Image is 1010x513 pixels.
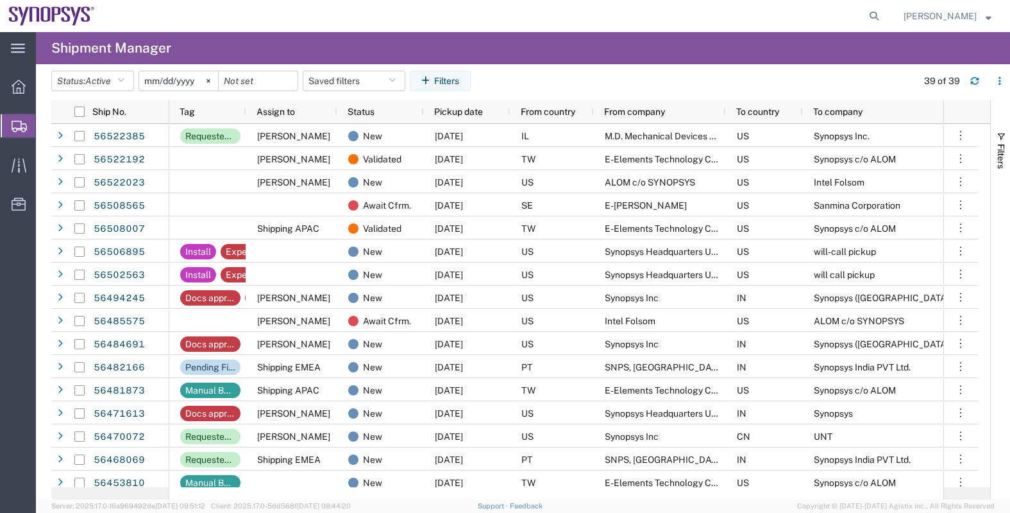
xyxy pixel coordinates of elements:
[363,286,382,309] span: New
[363,379,382,402] span: New
[814,270,875,280] span: will call pickup
[813,107,863,117] span: To company
[363,148,401,171] span: Validated
[185,128,235,144] div: Requested add'l. details
[814,223,896,234] span: Synopsys c/o ALOM
[155,502,205,510] span: [DATE] 09:51:12
[226,244,262,259] div: Expedite
[521,270,534,280] span: US
[814,478,896,488] span: Synopsys c/o ALOM
[363,171,382,194] span: New
[180,107,195,117] span: Tag
[435,339,463,349] span: 08/18/2025
[93,242,146,263] a: 56506895
[435,247,463,257] span: 08/18/2025
[737,223,749,234] span: US
[435,223,463,234] span: 08/19/2025
[521,478,535,488] span: TW
[363,425,382,448] span: New
[257,131,330,141] span: Rachelle Varela
[814,154,896,164] span: Synopsys c/o ALOM
[257,223,319,234] span: Shipping APAC
[814,455,911,465] span: Synopsys India PVT Ltd.
[605,431,659,442] span: Synopsys Inc
[521,154,535,164] span: TW
[435,362,463,372] span: 08/14/2025
[185,244,211,259] div: Install
[737,316,749,326] span: US
[257,316,330,326] span: Rafael Chacon
[435,154,463,164] span: 08/19/2025
[363,448,382,471] span: New
[737,431,750,442] span: CN
[737,293,746,303] span: IN
[737,408,746,419] span: IN
[93,311,146,332] a: 56485575
[521,316,534,326] span: US
[521,385,535,396] span: TW
[85,76,111,86] span: Active
[605,455,793,465] span: SNPS, Portugal Unipessoal, Lda.
[363,402,382,425] span: New
[814,131,870,141] span: Synopsys Inc.
[605,362,793,372] span: SNPS, Portugal Unipessoal, Lda.
[435,177,463,187] span: 08/19/2025
[363,263,382,286] span: New
[185,290,235,306] div: Docs approval needed
[93,427,146,448] a: 56470072
[814,247,876,257] span: will-call pickup
[211,502,351,510] span: Client: 2025.17.0-5dd568f
[605,270,728,280] span: Synopsys Headquarters USSV
[185,452,235,467] div: Requested add'l. details
[363,309,411,333] span: Await Cfrm.
[226,267,262,283] div: Expedite
[605,247,728,257] span: Synopsys Headquarters USSV
[605,478,736,488] span: E-Elements Technology Co., Ltd
[185,267,211,283] div: Install
[363,471,382,494] span: New
[996,144,1006,169] span: Filters
[737,154,749,164] span: US
[363,125,382,148] span: New
[185,360,235,375] div: Pending Finance Approval
[435,431,463,442] span: 08/18/2025
[348,107,375,117] span: Status
[257,431,330,442] span: Kaelen O'Connor
[297,502,351,510] span: [DATE] 08:44:20
[521,223,535,234] span: TW
[9,6,95,26] img: logo
[51,71,134,91] button: Status:Active
[478,502,510,510] a: Support
[185,406,235,421] div: Docs approval needed
[737,247,749,257] span: US
[435,385,463,396] span: 08/14/2025
[814,408,853,419] span: Synopsys
[521,131,529,141] span: IL
[737,200,749,211] span: US
[904,9,977,23] span: Kris Ford
[93,196,146,216] a: 56508565
[257,177,330,187] span: Kris Ford
[257,385,319,396] span: Shipping APAC
[814,362,911,372] span: Synopsys India PVT Ltd.
[736,107,779,117] span: To country
[605,154,736,164] span: E-Elements Technology Co., Ltd
[93,265,146,286] a: 56502563
[435,478,463,488] span: 08/13/2025
[139,71,218,91] input: Not set
[92,107,126,117] span: Ship No.
[303,71,405,91] button: Saved filters
[521,362,532,372] span: PT
[521,247,534,257] span: US
[93,219,146,239] a: 56508007
[93,473,146,494] a: 56453810
[185,429,235,444] div: Requested add'l. details
[605,131,722,141] span: M.D. Mechanical Devices Ltd
[435,293,463,303] span: 08/20/2025
[435,408,463,419] span: 08/13/2025
[797,501,995,512] span: Copyright © [DATE]-[DATE] Agistix Inc., All Rights Reserved
[435,316,463,326] span: 08/19/2025
[903,8,992,24] button: [PERSON_NAME]
[814,339,986,349] span: Synopsys (India) Pvt. Ltd.
[410,71,471,91] button: Filters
